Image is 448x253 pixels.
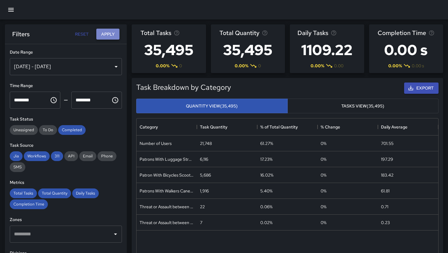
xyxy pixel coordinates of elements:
button: Quantity View(35,495) [136,99,288,114]
span: 0.00 % [311,63,324,69]
div: SMS [10,162,25,172]
h6: Task Status [10,116,122,123]
span: 0 % [321,188,326,194]
button: Choose time, selected time is 12:00 AM [48,94,60,106]
button: Choose time, selected time is 11:59 PM [109,94,121,106]
div: Category [140,118,158,135]
div: Patrons With Walkers Canes Wheelchair [140,188,194,194]
div: [DATE] - [DATE] [10,58,122,75]
div: Patrons With Luggage Stroller Carts Wagons [140,156,194,162]
span: 0 [179,63,182,69]
span: Completion Time [378,28,426,38]
span: Total Tasks [140,28,171,38]
h3: 0.00 s [378,38,435,62]
svg: Total task quantity in the selected period, compared to the previous period. [262,30,268,36]
div: Total Quantity [38,188,71,198]
div: Number of Users [140,140,172,146]
div: Task Quantity [197,118,257,135]
div: Daily Average [378,118,438,135]
span: Jia [10,153,23,159]
span: 0 [258,63,261,69]
span: 0.00 % [156,63,169,69]
div: 7 [200,220,202,226]
div: 61.81 [381,188,389,194]
div: To Do [39,125,57,135]
div: 701.55 [381,140,393,146]
span: Total Tasks [10,191,37,196]
button: Open [111,230,120,238]
div: % of Total Quantity [260,118,298,135]
div: 0.71 [381,204,388,210]
div: Daily Tasks [72,188,99,198]
span: 0 % [321,220,326,226]
div: 183.42 [381,172,393,178]
button: Reset [72,29,91,40]
span: Email [79,153,96,159]
span: Phone [98,153,116,159]
span: To Do [39,127,57,132]
div: 16.02% [260,172,273,178]
span: Daily Tasks [297,28,328,38]
div: Phone [98,151,116,161]
div: Total Tasks [10,188,37,198]
span: 0.00 % [235,63,248,69]
div: Threat or Assault between Patron and Patron - BART PD Contacted [140,204,194,210]
span: 0 % [321,204,326,210]
span: Total Quantity [38,191,71,196]
div: 311 [51,151,63,161]
h3: 35,495 [140,38,197,62]
span: 0.00 % [388,63,402,69]
div: Workflows [24,151,50,161]
div: Jia [10,151,23,161]
span: 0 % [321,172,326,178]
div: 0.23 [381,220,390,226]
span: 311 [51,153,63,159]
div: Completed [58,125,86,135]
span: 0.00 [334,63,343,69]
div: 197.29 [381,156,393,162]
button: Apply [96,29,119,40]
h6: Metrics [10,179,122,186]
span: Total Quantity [219,28,259,38]
div: % Change [321,118,340,135]
span: Daily Tasks [72,191,99,196]
div: 5,686 [200,172,211,178]
h6: Time Range [10,83,122,89]
div: 5.40% [260,188,272,194]
div: 22 [200,204,205,210]
span: 0.00 s [412,63,424,69]
div: Category [137,118,197,135]
div: % of Total Quantity [257,118,318,135]
span: 0 % [321,140,326,146]
span: Workflows [24,153,50,159]
h6: Zones [10,216,122,223]
button: Export [404,83,439,94]
div: % Change [318,118,378,135]
button: Tasks View(35,495) [287,99,439,114]
div: Completion Time [10,199,48,209]
span: Unassigned [10,127,38,132]
h5: Task Breakdown by Category [136,83,231,92]
svg: Average number of tasks per day in the selected period, compared to the previous period. [331,30,337,36]
div: 1,916 [200,188,209,194]
h6: Task Source [10,142,122,149]
span: API [64,153,78,159]
svg: Total number of tasks in the selected period, compared to the previous period. [174,30,180,36]
h6: Filters [12,29,30,39]
div: 17.23% [260,156,272,162]
div: 6,116 [200,156,208,162]
span: SMS [10,164,25,170]
span: Completed [58,127,86,132]
div: Threat or Assault between Patron and Attendant - BART PD Contacted [140,220,194,226]
h6: Date Range [10,49,122,56]
div: 0.02% [260,220,272,226]
div: 61.27% [260,140,273,146]
span: 0 % [321,156,326,162]
span: Completion Time [10,202,48,207]
div: Daily Average [381,118,407,135]
div: 21,748 [200,140,212,146]
h3: 35,495 [219,38,276,62]
div: API [64,151,78,161]
div: 0.06% [260,204,272,210]
div: Task Quantity [200,118,227,135]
